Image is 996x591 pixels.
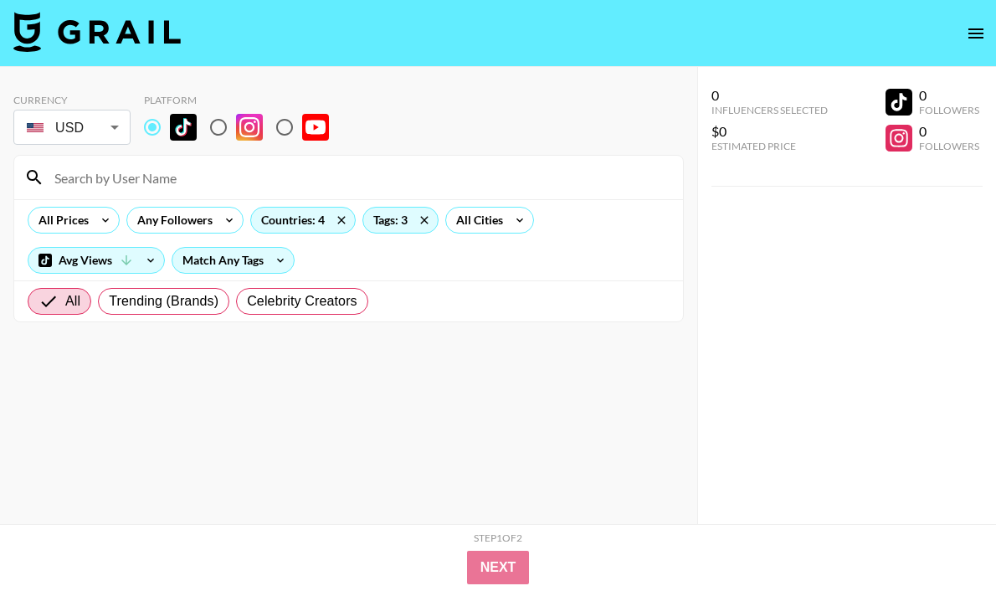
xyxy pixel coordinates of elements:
[109,291,218,311] span: Trending (Brands)
[912,507,976,571] iframe: Drift Widget Chat Controller
[474,532,522,544] div: Step 1 of 2
[711,123,828,140] div: $0
[144,94,342,106] div: Platform
[13,94,131,106] div: Currency
[236,114,263,141] img: Instagram
[959,17,993,50] button: open drawer
[127,208,216,233] div: Any Followers
[251,208,355,233] div: Countries: 4
[919,87,979,104] div: 0
[172,248,294,273] div: Match Any Tags
[170,114,197,141] img: TikTok
[13,12,181,52] img: Grail Talent
[446,208,506,233] div: All Cities
[247,291,357,311] span: Celebrity Creators
[467,551,530,584] button: Next
[17,113,127,142] div: USD
[65,291,80,311] span: All
[302,114,329,141] img: YouTube
[363,208,438,233] div: Tags: 3
[711,87,828,104] div: 0
[919,123,979,140] div: 0
[711,104,828,116] div: Influencers Selected
[711,140,828,152] div: Estimated Price
[28,248,164,273] div: Avg Views
[44,164,673,191] input: Search by User Name
[919,104,979,116] div: Followers
[919,140,979,152] div: Followers
[28,208,92,233] div: All Prices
